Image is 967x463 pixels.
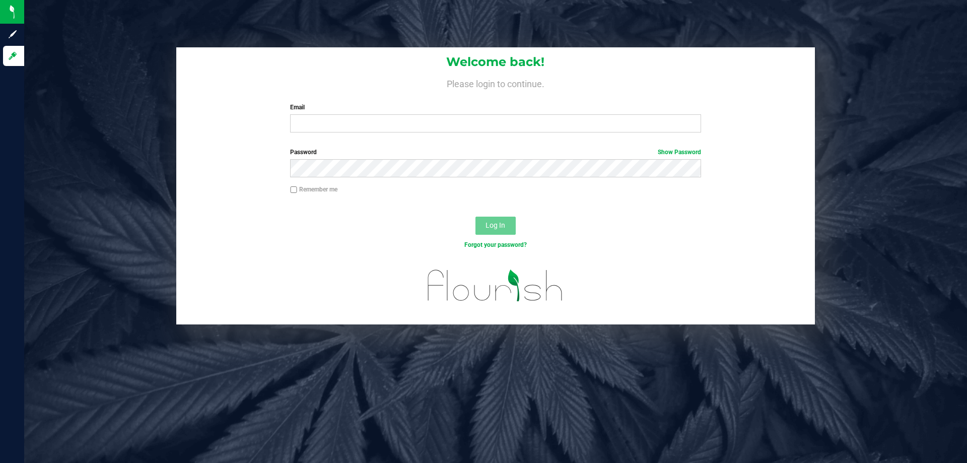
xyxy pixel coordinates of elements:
[176,55,815,69] h1: Welcome back!
[658,149,701,156] a: Show Password
[290,149,317,156] span: Password
[290,103,701,112] label: Email
[475,217,516,235] button: Log In
[176,77,815,89] h4: Please login to continue.
[8,29,18,39] inline-svg: Sign up
[290,185,337,194] label: Remember me
[464,241,527,248] a: Forgot your password?
[8,51,18,61] inline-svg: Log in
[486,221,505,229] span: Log In
[290,186,297,193] input: Remember me
[416,260,575,311] img: flourish_logo.svg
